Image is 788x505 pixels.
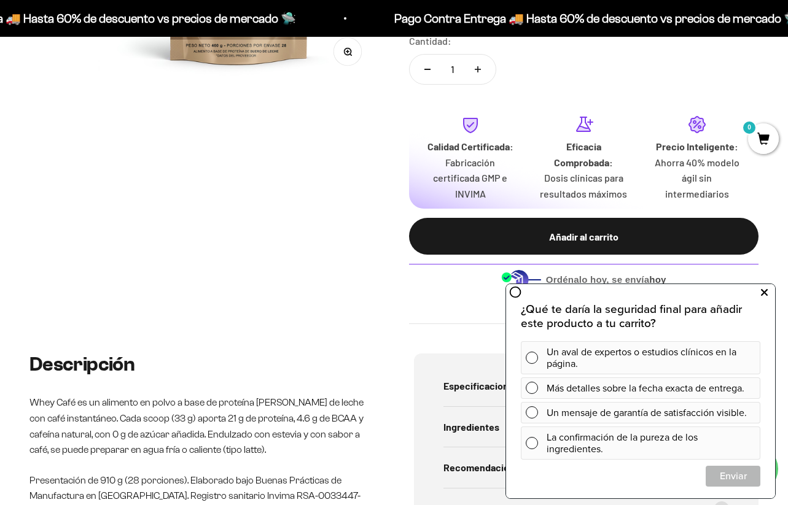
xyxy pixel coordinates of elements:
[410,55,445,84] button: Reducir cantidad
[460,55,496,84] button: Aumentar cantidad
[501,269,541,290] img: Despacho sin intermediarios
[311,9,716,28] p: Pago Contra Entrega 🚚 Hasta 60% de descuento vs precios de mercado 🛸
[424,155,518,202] p: Fabricación certificada GMP e INVIMA
[506,283,775,498] iframe: zigpoll-iframe
[443,447,730,488] summary: Recomendaciones de uso
[443,378,519,394] span: Especificaciones
[434,229,735,245] div: Añadir al carrito
[649,274,666,285] b: hoy
[443,366,730,406] summary: Especificaciones
[443,407,730,447] summary: Ingredientes
[443,419,499,435] span: Ingredientes
[656,141,738,152] strong: Precio Inteligente:
[537,170,631,201] p: Dosis clínicas para resultados máximos
[748,133,779,147] a: 0
[546,273,666,287] span: Ordénalo hoy, se envía
[409,218,759,255] button: Añadir al carrito
[650,155,744,202] p: Ahorra 40% modelo ágil sin intermediarios
[443,460,556,476] span: Recomendaciones de uso
[409,33,451,49] label: Cantidad:
[427,141,513,152] strong: Calidad Certificada:
[554,141,613,168] strong: Eficacia Comprobada:
[29,353,375,375] h2: Descripción
[29,395,375,457] p: Whey Café es un alimento en polvo a base de proteína [PERSON_NAME] de leche con café instantáneo....
[742,120,757,135] mark: 0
